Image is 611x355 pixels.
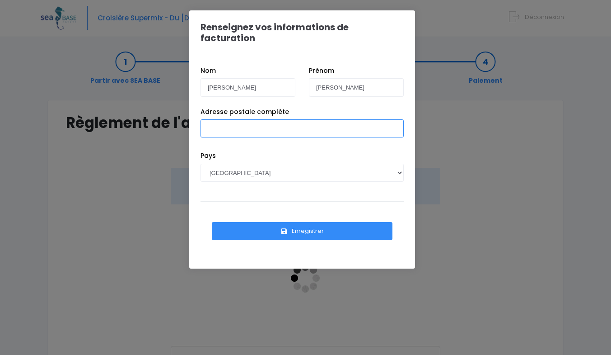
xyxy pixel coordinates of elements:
[212,222,392,240] button: Enregistrer
[309,66,334,76] label: Prénom
[201,107,289,117] label: Adresse postale complète
[201,22,404,43] h1: Renseignez vos informations de facturation
[201,66,216,76] label: Nom
[201,151,216,161] label: Pays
